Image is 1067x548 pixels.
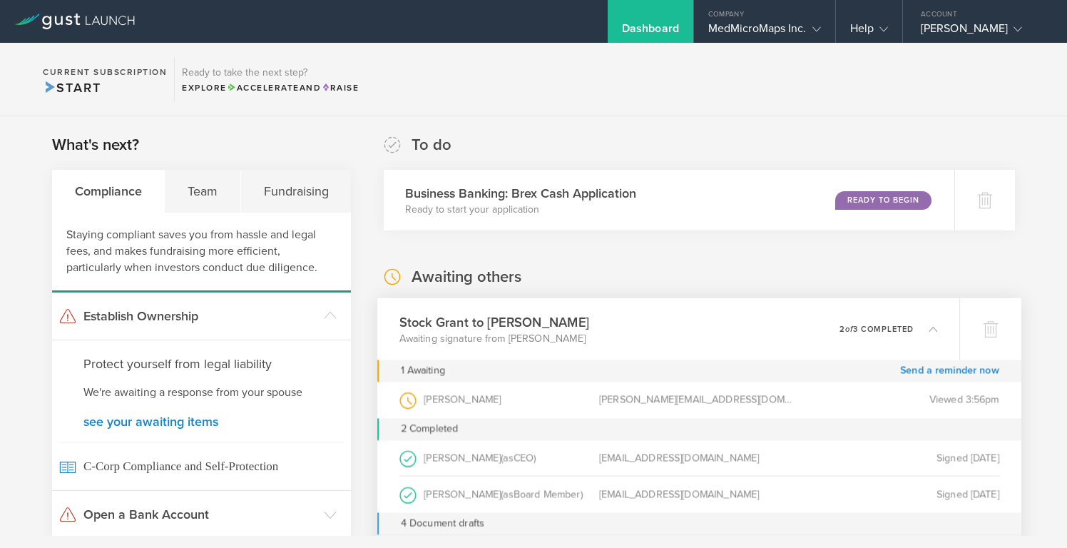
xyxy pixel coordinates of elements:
[599,382,799,418] div: [PERSON_NAME][EMAIL_ADDRESS][DOMAIN_NAME]
[405,203,636,217] p: Ready to start your application
[800,440,999,476] div: Signed [DATE]
[581,488,583,500] span: )
[241,170,351,213] div: Fundraising
[83,385,320,401] p: We're awaiting a response from your spouse
[83,505,317,524] h3: Open a Bank Account
[845,324,853,333] em: of
[501,488,514,500] span: (as
[534,452,536,464] span: )
[182,81,359,94] div: Explore
[227,83,322,93] span: and
[501,452,514,464] span: (as
[52,442,351,490] a: C-Corp Compliance and Self-Protection
[52,213,351,293] div: Staying compliant saves you from hassle and legal fees, and makes fundraising more efficient, par...
[599,477,799,513] div: [EMAIL_ADDRESS][DOMAIN_NAME]
[514,452,534,464] span: CEO
[412,267,521,288] h2: Awaiting others
[996,479,1067,548] iframe: Chat Widget
[399,331,589,345] p: Awaiting signature from [PERSON_NAME]
[182,68,359,78] h3: Ready to take the next step?
[399,313,589,332] h3: Stock Grant to [PERSON_NAME]
[83,307,317,325] h3: Establish Ownership
[377,513,1021,535] div: 4 Document drafts
[43,80,101,96] span: Start
[165,170,240,213] div: Team
[708,21,821,43] div: MedMicroMaps Inc.
[835,191,931,210] div: Ready to Begin
[174,57,366,101] div: Ready to take the next step?ExploreAccelerateandRaise
[839,325,914,333] p: 2 3 completed
[321,83,359,93] span: Raise
[83,415,320,428] a: see your awaiting items
[800,382,999,418] div: Viewed 3:56pm
[412,135,451,156] h2: To do
[800,477,999,513] div: Signed [DATE]
[227,83,300,93] span: Accelerate
[850,21,888,43] div: Help
[901,360,1000,382] a: Send a reminder now
[514,488,581,500] span: Board Member
[384,170,954,230] div: Business Banking: Brex Cash ApplicationReady to start your applicationReady to Begin
[377,418,1021,440] div: 2 Completed
[52,135,139,156] h2: What's next?
[43,68,167,76] h2: Current Subscription
[52,170,165,213] div: Compliance
[921,21,1042,43] div: [PERSON_NAME]
[401,360,445,382] div: 1 Awaiting
[399,440,599,476] div: [PERSON_NAME]
[405,184,636,203] h3: Business Banking: Brex Cash Application
[399,477,599,513] div: [PERSON_NAME]
[83,355,320,373] h4: Protect yourself from legal liability
[399,382,599,418] div: [PERSON_NAME]
[599,440,799,476] div: [EMAIL_ADDRESS][DOMAIN_NAME]
[622,21,679,43] div: Dashboard
[59,442,344,490] span: C-Corp Compliance and Self-Protection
